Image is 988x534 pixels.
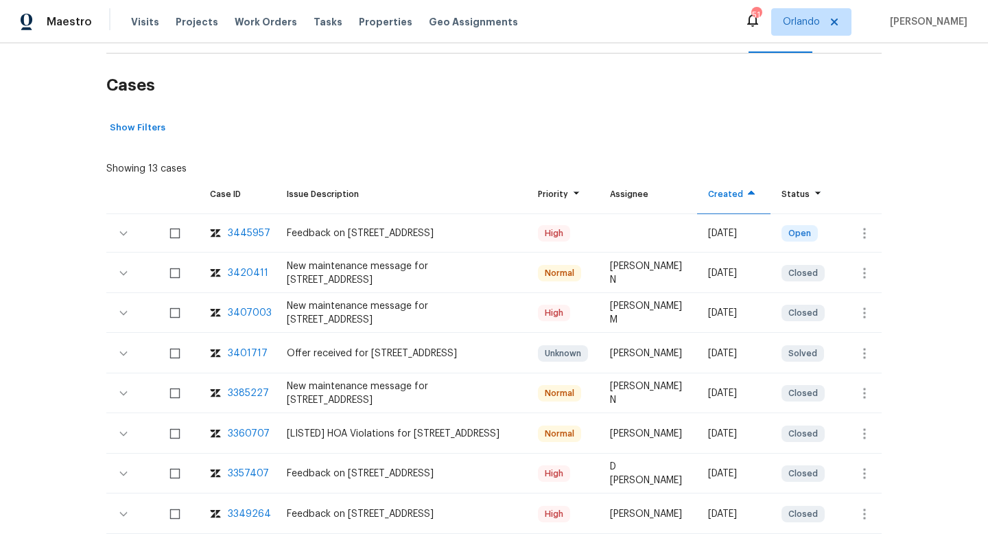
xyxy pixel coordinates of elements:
[228,227,270,240] div: 3445957
[610,259,686,287] div: [PERSON_NAME] N
[228,347,268,360] div: 3401717
[228,467,269,480] div: 3357407
[47,15,92,29] span: Maestro
[884,15,967,29] span: [PERSON_NAME]
[429,15,518,29] span: Geo Assignments
[287,299,516,327] div: New maintenance message for [STREET_ADDRESS]
[783,306,823,320] span: Closed
[176,15,218,29] span: Projects
[106,54,882,117] h2: Cases
[708,306,760,320] div: [DATE]
[783,507,823,521] span: Closed
[539,467,569,480] span: High
[210,227,221,240] img: zendesk-icon
[210,467,221,480] img: zendesk-icon
[610,460,686,487] div: D [PERSON_NAME]
[110,120,165,136] span: Show Filters
[539,507,569,521] span: High
[610,299,686,327] div: [PERSON_NAME] M
[210,306,221,320] img: zendesk-icon
[210,227,265,240] a: zendesk-icon3445957
[210,347,265,360] a: zendesk-icon3401717
[131,15,159,29] span: Visits
[287,507,516,521] div: Feedback on [STREET_ADDRESS]
[539,386,580,400] span: Normal
[539,227,569,240] span: High
[210,467,265,480] a: zendesk-icon3357407
[708,227,760,240] div: [DATE]
[708,467,760,480] div: [DATE]
[210,266,265,280] a: zendesk-icon3420411
[610,347,686,360] div: [PERSON_NAME]
[610,380,686,407] div: [PERSON_NAME] N
[228,266,268,280] div: 3420411
[783,347,823,360] span: Solved
[210,347,221,360] img: zendesk-icon
[538,187,588,201] div: Priority
[783,467,823,480] span: Closed
[751,8,761,22] div: 51
[708,266,760,280] div: [DATE]
[210,507,221,521] img: zendesk-icon
[287,467,516,480] div: Feedback on [STREET_ADDRESS]
[708,427,760,441] div: [DATE]
[708,187,760,201] div: Created
[783,386,823,400] span: Closed
[708,386,760,400] div: [DATE]
[783,266,823,280] span: Closed
[228,386,269,400] div: 3385227
[781,187,826,201] div: Status
[783,427,823,441] span: Closed
[610,507,686,521] div: [PERSON_NAME]
[287,259,516,287] div: New maintenance message for [STREET_ADDRESS]
[210,386,221,400] img: zendesk-icon
[610,427,686,441] div: [PERSON_NAME]
[210,507,265,521] a: zendesk-icon3349264
[314,17,342,27] span: Tasks
[106,117,169,139] button: Show Filters
[106,156,187,176] div: Showing 13 cases
[287,227,516,240] div: Feedback on [STREET_ADDRESS]
[287,347,516,360] div: Offer received for [STREET_ADDRESS]
[228,306,272,320] div: 3407003
[287,380,516,407] div: New maintenance message for [STREET_ADDRESS]
[210,386,265,400] a: zendesk-icon3385227
[539,347,587,360] span: Unknown
[610,187,686,201] div: Assignee
[228,507,271,521] div: 3349264
[708,347,760,360] div: [DATE]
[287,187,516,201] div: Issue Description
[210,266,221,280] img: zendesk-icon
[539,427,580,441] span: Normal
[210,187,265,201] div: Case ID
[210,306,265,320] a: zendesk-icon3407003
[228,427,270,441] div: 3360707
[539,306,569,320] span: High
[539,266,580,280] span: Normal
[783,227,816,240] span: Open
[708,507,760,521] div: [DATE]
[783,15,820,29] span: Orlando
[359,15,412,29] span: Properties
[210,427,265,441] a: zendesk-icon3360707
[210,427,221,441] img: zendesk-icon
[235,15,297,29] span: Work Orders
[287,427,516,441] div: [LISTED] HOA Violations for [STREET_ADDRESS]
